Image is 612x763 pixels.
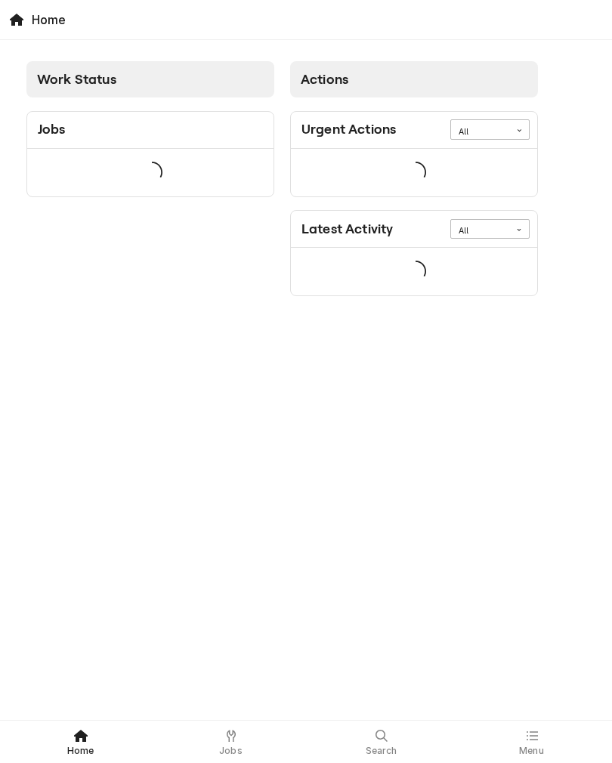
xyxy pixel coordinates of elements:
[26,97,274,256] div: Card Column Content
[37,72,116,87] span: Work Status
[459,225,502,237] div: All
[290,61,538,97] div: Card Column Header
[67,745,94,757] span: Home
[301,119,396,140] div: Card Title
[366,745,397,757] span: Search
[405,256,426,288] span: Loading...
[301,72,348,87] span: Actions
[290,210,538,296] div: Card: Latest Activity
[26,61,274,97] div: Card Column Header
[290,97,538,296] div: Card Column Content
[38,119,66,140] div: Card Title
[450,219,530,239] div: Card Data Filter Control
[26,111,274,197] div: Card: Jobs
[6,724,155,760] a: Home
[291,112,537,149] div: Card Header
[27,112,274,149] div: Card Header
[291,248,537,295] div: Card Data
[283,54,546,304] div: Card Column: Actions
[291,211,537,248] div: Card Header
[219,745,243,757] span: Jobs
[27,149,274,196] div: Card Data
[141,156,162,188] span: Loading...
[459,126,502,138] div: All
[156,724,305,760] a: Jobs
[19,54,283,304] div: Card Column: Work Status
[301,219,393,239] div: Card Title
[290,111,538,197] div: Card: Urgent Actions
[307,724,456,760] a: Search
[519,745,544,757] span: Menu
[291,149,537,196] div: Card Data
[450,119,530,139] div: Card Data Filter Control
[457,724,606,760] a: Menu
[405,156,426,188] span: Loading...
